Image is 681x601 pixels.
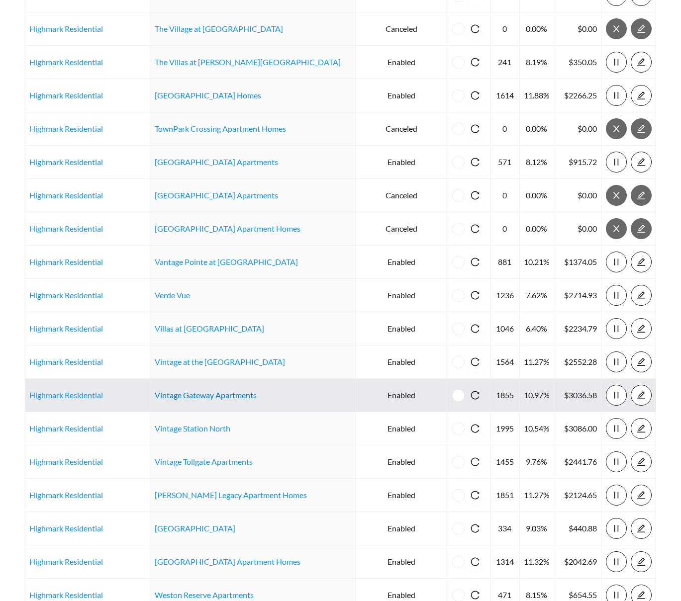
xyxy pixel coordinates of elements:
a: Highmark Residential [29,324,103,333]
span: reload [465,457,486,466]
button: reload [465,551,486,572]
td: Enabled [356,479,448,512]
button: reload [465,152,486,172]
button: pause [606,252,627,272]
a: Highmark Residential [29,57,103,67]
td: $3086.00 [554,412,601,445]
button: edit [631,85,652,106]
a: edit [631,257,652,266]
a: Highmark Residential [29,257,103,266]
td: $1374.05 [554,246,601,279]
a: Highmark Residential [29,523,103,533]
button: edit [631,18,652,39]
td: 1046 [490,312,520,345]
a: Highmark Residential [29,290,103,300]
td: 0.00% [520,212,555,246]
span: edit [631,58,651,67]
td: $0.00 [554,112,601,146]
td: 1614 [490,79,520,112]
td: Enabled [356,79,448,112]
td: 0 [490,112,520,146]
a: edit [631,290,652,300]
a: Vintage at the [GEOGRAPHIC_DATA] [155,357,285,366]
td: 1855 [490,379,520,412]
td: Enabled [356,445,448,479]
span: pause [606,324,626,333]
td: $0.00 [554,179,601,212]
a: Highmark Residential [29,224,103,233]
span: pause [606,457,626,466]
a: The Village at [GEOGRAPHIC_DATA] [155,24,283,33]
a: Highmark Residential [29,124,103,133]
td: Canceled [356,12,448,46]
a: Highmark Residential [29,557,103,566]
a: [GEOGRAPHIC_DATA] [155,523,235,533]
td: 1995 [490,412,520,445]
button: edit [631,152,652,172]
span: pause [606,291,626,300]
td: Enabled [356,146,448,179]
span: edit [631,591,651,600]
a: [GEOGRAPHIC_DATA] Apartments [155,157,278,167]
span: pause [606,491,626,500]
span: edit [631,557,651,566]
td: $2266.25 [554,79,601,112]
td: 8.19% [520,46,555,79]
span: edit [631,424,651,433]
td: 9.76% [520,445,555,479]
span: edit [631,91,651,100]
a: [GEOGRAPHIC_DATA] Apartment Homes [155,557,300,566]
button: pause [606,85,627,106]
td: 571 [490,146,520,179]
td: $2234.79 [554,312,601,345]
button: edit [631,518,652,539]
td: 10.97% [520,379,555,412]
a: edit [631,124,652,133]
td: Canceled [356,179,448,212]
button: edit [631,52,652,73]
button: edit [631,551,652,572]
span: reload [465,557,486,566]
a: Villas at [GEOGRAPHIC_DATA] [155,324,264,333]
td: Enabled [356,246,448,279]
td: 1314 [490,545,520,579]
a: Vintage Tollgate Apartments [155,457,253,466]
button: edit [631,451,652,472]
a: [GEOGRAPHIC_DATA] Apartments [155,190,278,200]
span: pause [606,424,626,433]
a: Verde Vue [155,290,190,300]
td: Enabled [356,412,448,445]
a: Highmark Residential [29,90,103,100]
span: pause [606,391,626,400]
span: pause [606,524,626,533]
td: 11.27% [520,345,555,379]
span: pause [606,557,626,566]
td: 0 [490,12,520,46]
span: edit [631,524,651,533]
td: 0.00% [520,12,555,46]
button: edit [631,285,652,306]
a: Highmark Residential [29,390,103,400]
td: Canceled [356,112,448,146]
a: Weston Reserve Apartments [155,590,254,600]
span: edit [631,357,651,366]
a: Highmark Residential [29,24,103,33]
span: reload [465,391,486,400]
button: edit [631,385,652,406]
span: reload [465,191,486,200]
a: Vantage Pointe at [GEOGRAPHIC_DATA] [155,257,298,266]
a: edit [631,590,652,600]
button: edit [631,218,652,239]
a: edit [631,24,652,33]
button: reload [465,351,486,372]
a: Vintage Station North [155,424,230,433]
td: 881 [490,246,520,279]
button: reload [465,518,486,539]
a: edit [631,523,652,533]
span: reload [465,124,486,133]
a: edit [631,224,652,233]
button: edit [631,485,652,506]
button: edit [631,418,652,439]
button: reload [465,418,486,439]
span: reload [465,491,486,500]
